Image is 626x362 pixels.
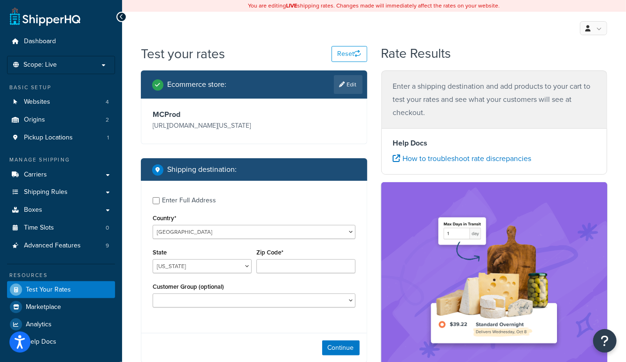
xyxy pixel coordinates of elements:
li: Websites [7,93,115,111]
h3: MCProd [153,110,252,119]
div: Enter Full Address [162,194,216,207]
button: Continue [322,340,360,355]
h2: Rate Results [381,46,451,61]
span: Marketplace [26,303,61,311]
button: Reset [332,46,367,62]
span: Shipping Rules [24,188,68,196]
h2: Shipping destination : [167,165,237,174]
a: How to troubleshoot rate discrepancies [393,153,532,164]
p: [URL][DOMAIN_NAME][US_STATE] [153,119,252,132]
a: Websites4 [7,93,115,111]
span: Origins [24,116,45,124]
h1: Test your rates [141,45,225,63]
div: Basic Setup [7,84,115,92]
span: 4 [106,98,109,106]
span: Analytics [26,321,52,329]
label: Zip Code* [256,249,283,256]
a: Time Slots0 [7,219,115,237]
span: Scope: Live [23,61,57,69]
span: Advanced Features [24,242,81,250]
span: 9 [106,242,109,250]
span: 0 [106,224,109,232]
input: Enter Full Address [153,197,160,204]
a: Dashboard [7,33,115,50]
a: Test Your Rates [7,281,115,298]
label: Customer Group (optional) [153,283,224,290]
li: Advanced Features [7,237,115,254]
span: 2 [106,116,109,124]
a: Analytics [7,316,115,333]
span: Time Slots [24,224,54,232]
span: Websites [24,98,50,106]
a: Origins2 [7,111,115,129]
li: Pickup Locations [7,129,115,146]
a: Boxes [7,201,115,219]
li: Time Slots [7,219,115,237]
span: Test Your Rates [26,286,71,294]
a: Shipping Rules [7,184,115,201]
a: Carriers [7,166,115,184]
span: Carriers [24,171,47,179]
a: Pickup Locations1 [7,129,115,146]
span: 1 [107,134,109,142]
label: Country* [153,215,176,222]
h2: Ecommerce store : [167,80,226,89]
div: Manage Shipping [7,156,115,164]
label: State [153,249,167,256]
li: Origins [7,111,115,129]
div: Resources [7,271,115,279]
h4: Help Docs [393,138,596,149]
span: Dashboard [24,38,56,46]
a: Help Docs [7,333,115,350]
p: Enter a shipping destination and add products to your cart to test your rates and see what your c... [393,80,596,119]
span: Help Docs [26,338,56,346]
b: LIVE [286,1,298,10]
span: Boxes [24,206,42,214]
a: Edit [334,75,363,94]
span: Pickup Locations [24,134,73,142]
button: Open Resource Center [593,329,617,353]
a: Marketplace [7,299,115,316]
a: Advanced Features9 [7,237,115,254]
